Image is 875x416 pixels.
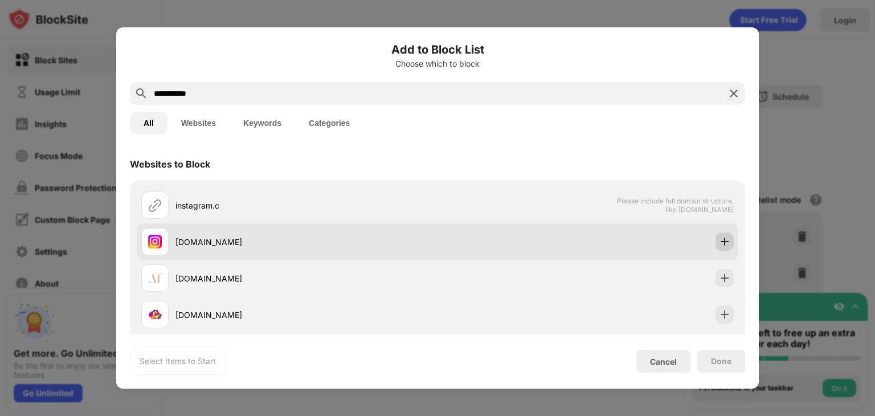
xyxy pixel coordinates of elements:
[711,357,731,366] div: Done
[148,235,162,248] img: favicons
[175,236,437,248] div: [DOMAIN_NAME]
[616,197,734,214] span: Please include full domain structure, like [DOMAIN_NAME]
[130,41,745,58] h6: Add to Block List
[148,198,162,212] img: url.svg
[175,272,437,284] div: [DOMAIN_NAME]
[230,112,295,134] button: Keywords
[140,356,216,367] div: Select Items to Start
[175,199,437,211] div: instagram.c
[175,309,437,321] div: [DOMAIN_NAME]
[134,87,148,100] img: search.svg
[148,308,162,321] img: favicons
[130,112,167,134] button: All
[727,87,741,100] img: search-close
[148,271,162,285] img: favicons
[167,112,230,134] button: Websites
[295,112,363,134] button: Categories
[650,357,677,366] div: Cancel
[130,59,745,68] div: Choose which to block
[130,158,210,170] div: Websites to Block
